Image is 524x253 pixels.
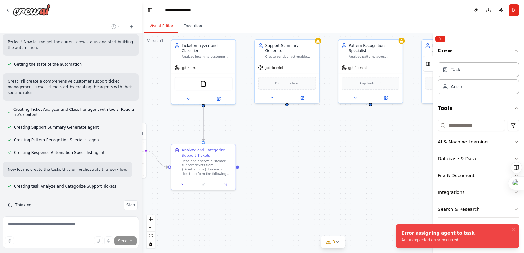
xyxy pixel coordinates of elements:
[13,4,51,16] img: Logo
[349,43,399,53] div: Pattern Recognition Specialist
[438,156,476,162] div: Database & Data
[14,137,100,143] span: Creating Pattern Recognition Specialist agent
[438,218,519,234] button: Web Scraping & Browsing
[14,125,99,130] span: Creating Support Summary Generator agent
[265,66,283,70] span: gpt-4o-mini
[124,200,138,210] button: Stop
[145,148,168,170] g: Edge from triggers to 4a3d0b79-3fa6-4cf9-b81f-8266dfc1a501
[204,96,233,102] button: Open in side panel
[147,240,155,248] button: toggle interactivity
[146,6,155,15] button: Hide left sidebar
[147,215,155,248] div: React Flow controls
[358,81,382,86] span: Drop tools here
[401,237,475,243] div: An unexpected error occurred
[438,172,475,179] div: File & Document
[147,223,155,232] button: zoom out
[421,39,487,104] div: Response Automation SpecialistGenerate suggested responses for frequently asked questions and com...
[451,66,460,73] div: Task
[192,181,214,188] button: No output available
[438,60,519,99] div: Crew
[109,23,124,30] button: Switch to previous chat
[93,123,146,178] div: TriggersNo triggers configured
[349,55,399,59] div: Analyze patterns across multiple support tickets to identify common issues, recurring problems, a...
[182,148,233,158] div: Analyze and Categorize Support Tickets
[171,39,236,105] div: Ticket Analyzer and ClassifierAnalyze incoming customer support tickets from {ticket_source}, cat...
[438,184,519,201] button: Integrations
[438,134,519,150] button: AI & Machine Learning
[430,33,435,253] button: Toggle Sidebar
[287,95,317,101] button: Open in side panel
[182,159,233,176] div: Read and analyze customer support tickets from {ticket_source}. For each ticket, perform the foll...
[182,55,233,59] div: Analyze incoming customer support tickets from {ticket_source}, categorize them by urgency (Criti...
[438,150,519,167] button: Database & Data
[8,167,127,172] p: Now let me create the tasks that will orchestrate the workflow:
[147,232,155,240] button: fit view
[265,55,316,59] div: Create concise, actionable summaries of customer support tickets that highlight key issues, custo...
[171,144,236,190] div: Analyze and Categorize Support TicketsRead and analyze customer support tickets from {ticket_sour...
[13,107,134,117] span: Creating Ticket Analyzer and Classifier agent with tools: Read a file's content
[8,78,134,96] p: Great! I'll create a comprehensive customer support ticket management crew. Let me start by creat...
[215,181,233,188] button: Open in side panel
[401,230,475,236] div: Error assigning agent to task
[147,38,163,43] div: Version 1
[438,201,519,217] button: Search & Research
[8,39,134,50] p: Perfect! Now let me get the current crew status and start building the automation:
[5,236,14,245] button: Improve this prompt
[181,66,199,70] span: gpt-4o-mini
[438,167,519,184] button: File & Document
[265,43,316,53] div: Support Summary Generator
[451,83,464,90] div: Agent
[14,184,116,189] span: Creating task Analyze and Categorize Support Tickets
[126,203,135,208] span: Stop
[147,215,155,223] button: zoom in
[94,236,103,245] button: Upload files
[178,20,207,33] button: Execution
[14,150,105,155] span: Creating Response Automation Specialist agent
[332,239,335,245] span: 3
[438,189,464,196] div: Integrations
[182,43,233,53] div: Ticket Analyzer and Classifier
[118,238,128,243] span: Send
[200,81,207,87] img: FileReadTool
[108,132,143,136] p: No triggers configured
[114,236,137,245] button: Send
[438,44,519,60] button: Crew
[165,7,198,13] nav: breadcrumb
[126,23,137,30] button: Start a new chat
[438,99,519,117] button: Tools
[438,139,488,145] div: AI & Machine Learning
[275,81,299,86] span: Drop tools here
[371,95,400,101] button: Open in side panel
[144,20,178,33] button: Visual Editor
[338,39,403,104] div: Pattern Recognition SpecialistAnalyze patterns across multiple support tickets to identify common...
[435,36,445,42] button: Collapse right sidebar
[254,39,320,104] div: Support Summary GeneratorCreate concise, actionable summaries of customer support tickets that hi...
[108,127,143,132] h3: Triggers
[438,206,480,212] div: Search & Research
[14,62,82,67] span: Getting the state of the automation
[201,107,206,141] g: Edge from 3d046e8c-9511-4634-be22-5cf968ea308a to 4a3d0b79-3fa6-4cf9-b81f-8266dfc1a501
[321,236,345,248] button: 3
[15,203,35,208] span: Thinking...
[104,236,113,245] button: Click to speak your automation idea
[348,66,366,70] span: gpt-4o-mini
